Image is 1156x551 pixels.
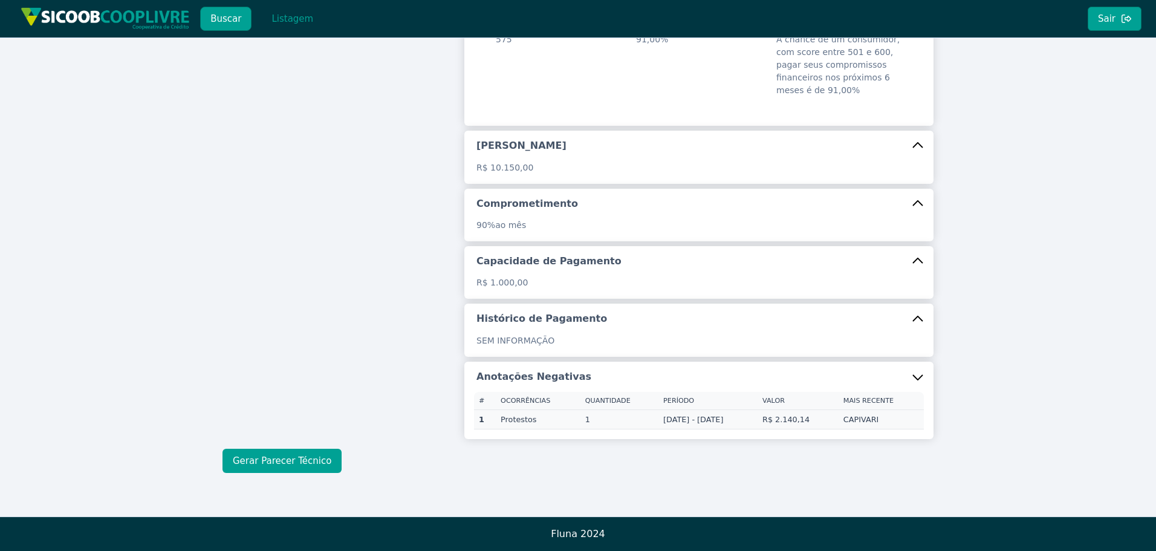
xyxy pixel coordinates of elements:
[580,410,658,429] td: 1
[476,139,567,152] h5: [PERSON_NAME]
[476,278,528,287] span: R$ 1.000,00
[551,528,605,540] span: Fluna 2024
[658,392,758,410] th: Período
[464,246,934,276] button: Capacidade de Pagamento
[476,336,554,345] span: SEM INFORMAÇÃO
[839,410,924,429] td: CAPIVARI
[496,34,512,44] span: 575
[474,410,496,429] th: 1
[476,370,591,383] h5: Anotações Negativas
[496,410,580,429] td: Protestos
[758,410,839,429] td: R$ 2.140,14
[476,255,622,268] h5: Capacidade de Pagamento
[476,197,578,210] h5: Comprometimento
[839,392,924,410] th: Mais recente
[776,34,900,95] span: A chance de um consumidor, com score entre 501 e 600, pagar seus compromissos financeiros nos pró...
[222,449,342,473] button: Gerar Parecer Técnico
[758,392,839,410] th: Valor
[580,392,658,410] th: Quantidade
[464,131,934,161] button: [PERSON_NAME]
[261,7,323,31] button: Listagem
[21,7,190,30] img: img/sicoob_cooplivre.png
[464,362,934,392] button: Anotações Negativas
[658,410,758,429] td: [DATE] - [DATE]
[464,304,934,334] button: Histórico de Pagamento
[464,189,934,219] button: Comprometimento
[200,7,252,31] button: Buscar
[476,312,607,325] h5: Histórico de Pagamento
[1088,7,1141,31] button: Sair
[476,220,495,230] span: 90%
[476,163,533,172] span: R$ 10.150,00
[476,219,921,232] p: ao mês
[636,34,668,44] span: 91,00%
[496,392,580,410] th: Ocorrências
[474,392,496,410] th: #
